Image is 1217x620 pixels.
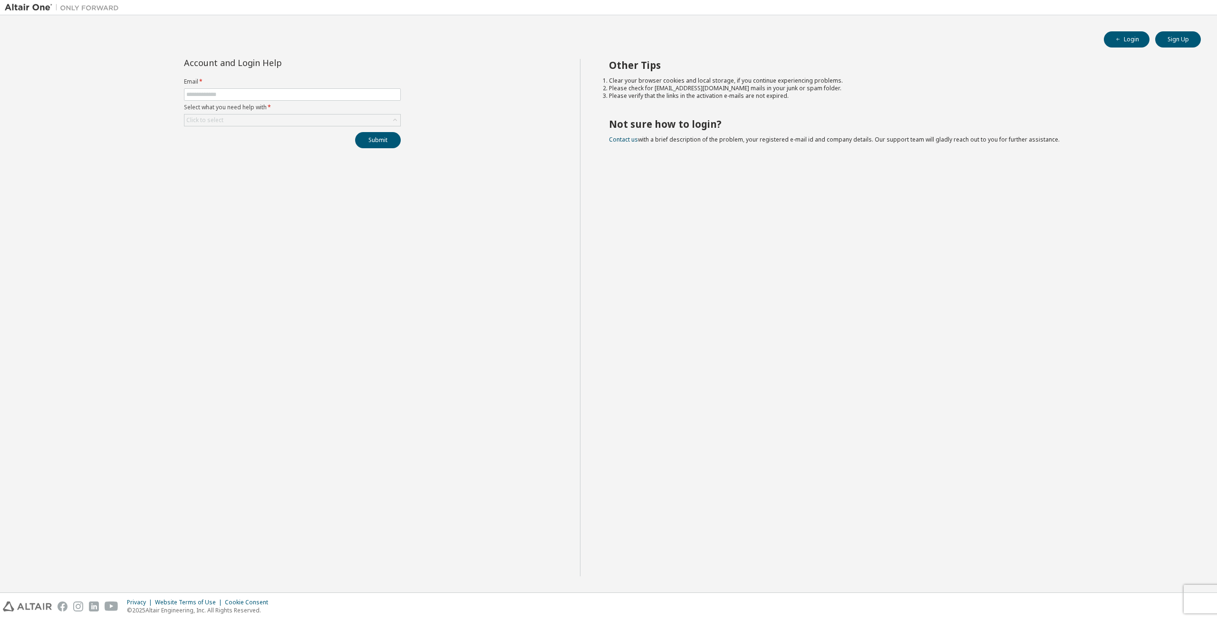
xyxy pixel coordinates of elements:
div: Account and Login Help [184,59,357,67]
img: linkedin.svg [89,601,99,611]
label: Select what you need help with [184,104,401,111]
div: Website Terms of Use [155,599,225,606]
li: Please verify that the links in the activation e-mails are not expired. [609,92,1184,100]
button: Submit [355,132,401,148]
div: Click to select [184,114,400,126]
img: instagram.svg [73,601,83,611]
div: Privacy [127,599,155,606]
p: © 2025 Altair Engineering, Inc. All Rights Reserved. [127,606,274,614]
span: with a brief description of the problem, your registered e-mail id and company details. Our suppo... [609,135,1060,143]
div: Click to select [186,116,223,124]
li: Clear your browser cookies and local storage, if you continue experiencing problems. [609,77,1184,85]
label: Email [184,78,401,86]
img: Altair One [5,3,124,12]
button: Sign Up [1155,31,1201,48]
img: youtube.svg [105,601,118,611]
a: Contact us [609,135,638,143]
div: Cookie Consent [225,599,274,606]
img: altair_logo.svg [3,601,52,611]
h2: Not sure how to login? [609,118,1184,130]
h2: Other Tips [609,59,1184,71]
img: facebook.svg [58,601,68,611]
li: Please check for [EMAIL_ADDRESS][DOMAIN_NAME] mails in your junk or spam folder. [609,85,1184,92]
button: Login [1104,31,1149,48]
